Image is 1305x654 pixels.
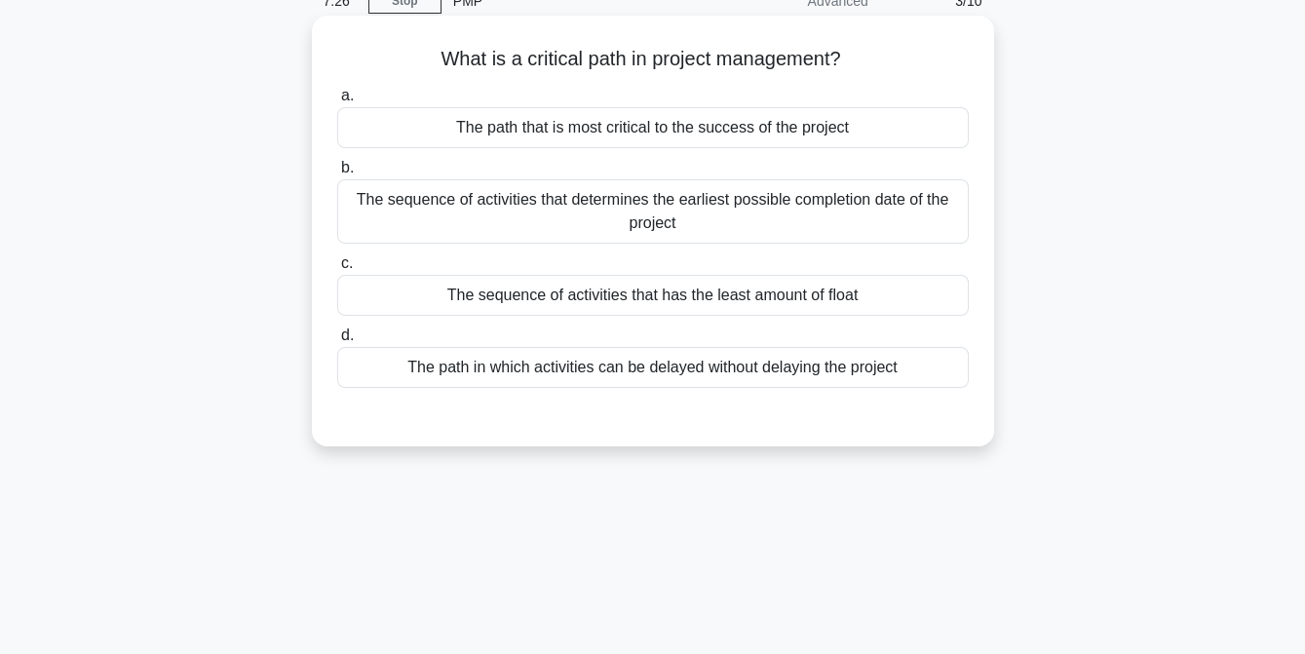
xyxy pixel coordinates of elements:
[341,87,354,103] span: a.
[337,347,969,388] div: The path in which activities can be delayed without delaying the project
[337,107,969,148] div: The path that is most critical to the success of the project
[341,327,354,343] span: d.
[335,47,971,72] h5: What is a critical path in project management?
[337,275,969,316] div: The sequence of activities that has the least amount of float
[337,179,969,244] div: The sequence of activities that determines the earliest possible completion date of the project
[341,254,353,271] span: c.
[341,159,354,175] span: b.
